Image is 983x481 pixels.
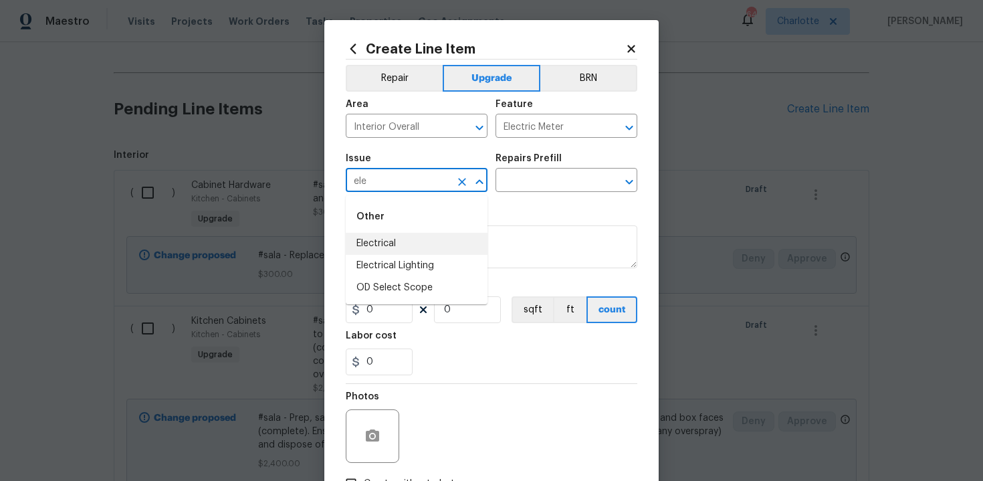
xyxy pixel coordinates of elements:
[443,65,541,92] button: Upgrade
[553,296,586,323] button: ft
[540,65,637,92] button: BRN
[496,154,562,163] h5: Repairs Prefill
[470,118,489,137] button: Open
[620,118,639,137] button: Open
[346,331,397,341] h5: Labor cost
[346,392,379,401] h5: Photos
[346,277,487,299] li: OD Select Scope
[496,100,533,109] h5: Feature
[620,173,639,191] button: Open
[346,65,443,92] button: Repair
[470,173,489,191] button: Close
[586,296,637,323] button: count
[346,100,368,109] h5: Area
[346,255,487,277] li: Electrical Lighting
[346,201,487,233] div: Other
[346,41,625,56] h2: Create Line Item
[346,233,487,255] li: Electrical
[453,173,471,191] button: Clear
[512,296,553,323] button: sqft
[346,154,371,163] h5: Issue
